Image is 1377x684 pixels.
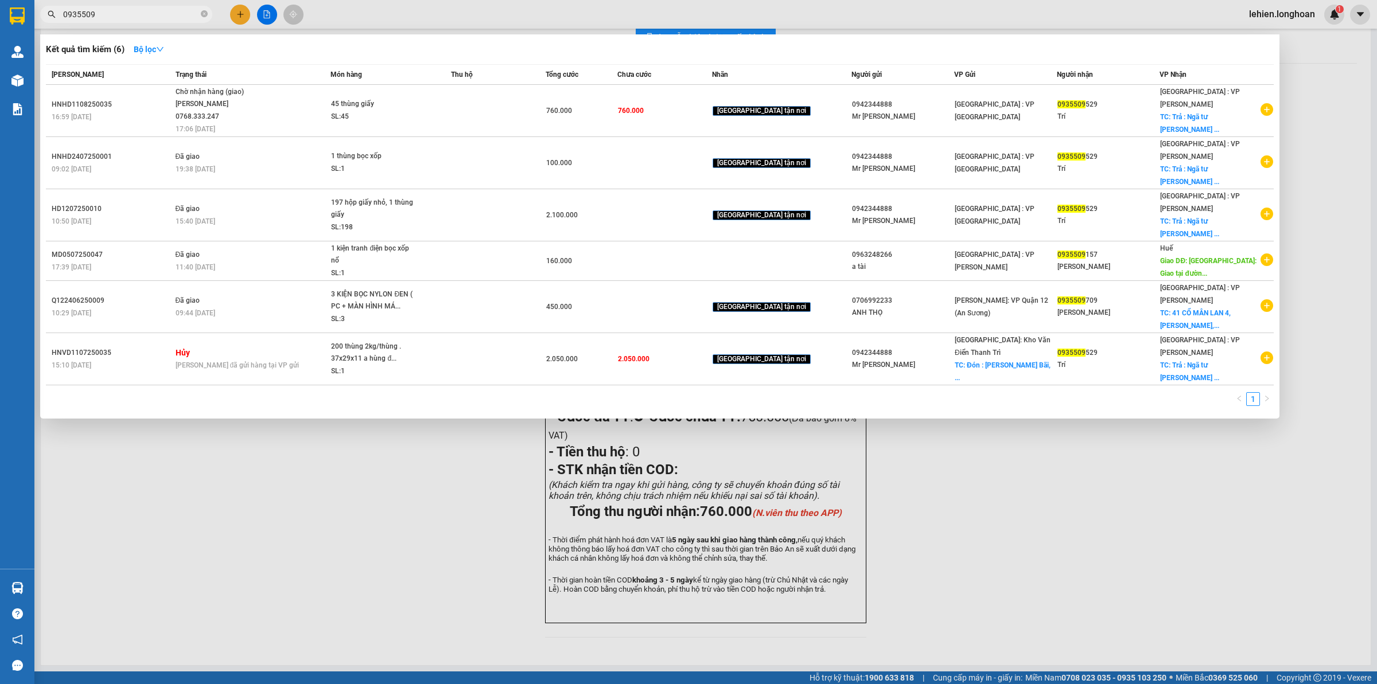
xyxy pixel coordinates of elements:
span: Đã giao [176,296,200,304]
div: HNHD1108250035 [52,99,172,111]
div: 3 KIỆN BỌC NYLON ĐEN ( PC + MÀN HÌNH MÁ... [331,288,417,313]
span: [GEOGRAPHIC_DATA] : VP [GEOGRAPHIC_DATA] [955,205,1034,225]
div: SL: 1 [331,267,417,280]
div: 197 hộp giấy nhỏ, 1 thùng giấy [331,197,417,221]
div: HNVD1107250035 [52,347,172,359]
span: [GEOGRAPHIC_DATA] tận nơi [713,302,811,312]
span: 16:59 [DATE] [52,113,91,121]
img: warehouse-icon [11,75,24,87]
div: SL: 198 [331,221,417,234]
img: warehouse-icon [11,46,24,58]
span: search [48,10,56,18]
img: solution-icon [11,103,24,115]
span: Tổng cước [546,71,578,79]
span: [PERSON_NAME] [52,71,104,79]
span: plus-circle [1261,299,1273,312]
div: Trí [1057,111,1159,123]
div: 709 [1057,295,1159,307]
span: plus-circle [1261,103,1273,116]
span: TC: Trả : Ngã tư [PERSON_NAME] ... [1160,165,1219,186]
div: 157 [1057,249,1159,261]
span: close-circle [201,10,208,17]
li: Next Page [1260,392,1274,406]
span: 0935509 [1057,251,1086,259]
div: 200 thùng 2kg/thùng . 37x29x11 a hùng đ... [331,341,417,365]
span: [GEOGRAPHIC_DATA]: Kho Văn Điển Thanh Trì [955,336,1051,357]
span: Người gửi [851,71,882,79]
input: Tìm tên, số ĐT hoặc mã đơn [63,8,199,21]
div: 529 [1057,347,1159,359]
span: 19:38 [DATE] [176,165,215,173]
div: Q122406250009 [52,295,172,307]
span: [GEOGRAPHIC_DATA] : VP [PERSON_NAME] [1160,336,1240,357]
div: Trí [1057,163,1159,175]
img: logo-vxr [10,7,25,25]
div: Mr [PERSON_NAME] [852,163,954,175]
div: Trí [1057,215,1159,227]
div: [PERSON_NAME] [1057,261,1159,273]
span: 2.050.000 [546,355,578,363]
span: [GEOGRAPHIC_DATA] : VP [GEOGRAPHIC_DATA] [955,153,1034,173]
span: plus-circle [1261,351,1273,364]
span: Trạng thái [176,71,207,79]
div: 1 thùng bọc xốp [331,150,417,163]
span: left [1236,395,1243,402]
span: 2.050.000 [618,355,649,363]
div: SL: 45 [331,111,417,123]
button: right [1260,392,1274,406]
span: Đã giao [176,251,200,259]
span: 09:44 [DATE] [176,309,215,317]
div: 0942344888 [852,347,954,359]
div: 0706992233 [852,295,954,307]
span: TC: Trả : Ngã tư [PERSON_NAME] ... [1160,361,1219,382]
div: 0942344888 [852,99,954,111]
span: message [12,660,23,671]
span: 15:10 [DATE] [52,361,91,369]
span: right [1263,395,1270,402]
div: Mr [PERSON_NAME] [852,359,954,371]
span: TC: Đón : [PERSON_NAME] Bãi, ... [955,361,1051,382]
button: left [1232,392,1246,406]
div: HNHD2407250001 [52,151,172,163]
div: [PERSON_NAME] 0768.333.247 [176,98,262,123]
div: 529 [1057,99,1159,111]
div: SL: 1 [331,163,417,175]
span: [GEOGRAPHIC_DATA] tận nơi [713,354,811,365]
div: 0942344888 [852,203,954,215]
li: 1 [1246,392,1260,406]
div: 0963248266 [852,249,954,261]
span: close-circle [201,9,208,20]
span: plus-circle [1261,208,1273,220]
div: Trí [1057,359,1159,371]
span: Giao DĐ: [GEOGRAPHIC_DATA]: Giao tại đườn... [1160,257,1257,277]
span: 0935509 [1057,100,1086,108]
a: 1 [1247,393,1259,405]
span: [GEOGRAPHIC_DATA] : VP [PERSON_NAME] [1160,192,1240,213]
span: [PERSON_NAME] đã gửi hàng tại VP gửi [176,361,299,369]
div: 45 thùng giấy [331,98,417,111]
div: 0942344888 [852,151,954,163]
span: notification [12,634,23,645]
span: down [156,45,164,53]
span: Đã giao [176,153,200,161]
div: Mr [PERSON_NAME] [852,215,954,227]
span: VP Nhận [1160,71,1187,79]
span: 0935509 [1057,153,1086,161]
span: [GEOGRAPHIC_DATA] : VP [PERSON_NAME] [1160,88,1240,108]
span: plus-circle [1261,155,1273,168]
span: Thu hộ [451,71,473,79]
span: 0935509 [1057,205,1086,213]
span: 17:39 [DATE] [52,263,91,271]
span: VP Gửi [954,71,975,79]
div: Chờ nhận hàng (giao) [176,86,262,99]
div: SL: 3 [331,313,417,326]
div: MD0507250047 [52,249,172,261]
div: 529 [1057,203,1159,215]
span: [GEOGRAPHIC_DATA] tận nơi [713,106,811,116]
span: 10:29 [DATE] [52,309,91,317]
span: 11:40 [DATE] [176,263,215,271]
div: 1 kiện tranh điện bọc xốp nổ [331,243,417,267]
span: 15:40 [DATE] [176,217,215,225]
span: 09:02 [DATE] [52,165,91,173]
div: a tài [852,261,954,273]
